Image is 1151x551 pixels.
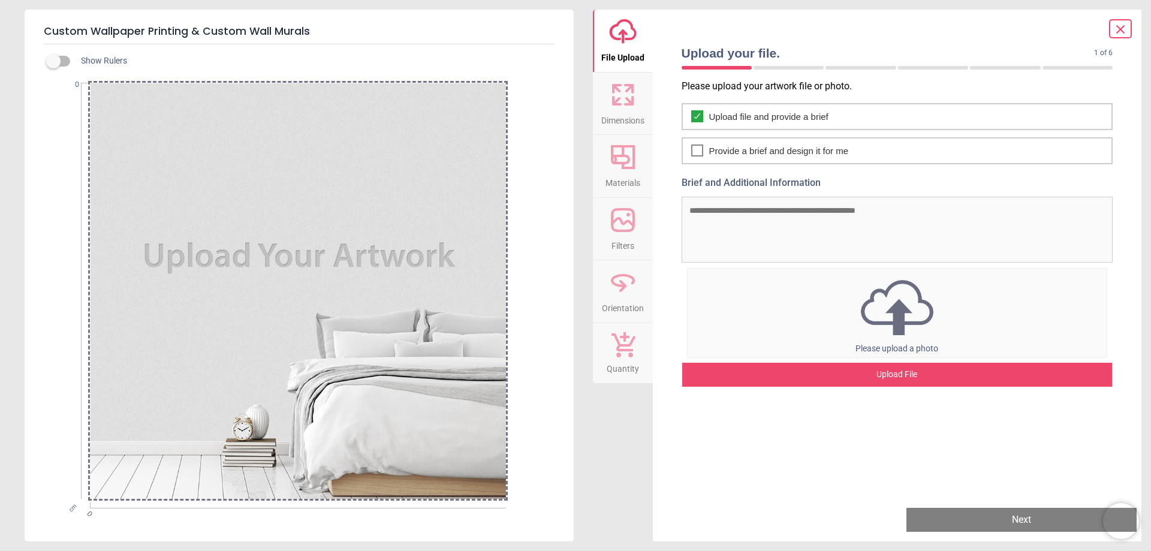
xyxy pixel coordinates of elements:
label: Brief and Additional Information [682,176,1113,189]
span: Upload file and provide a brief [709,110,828,123]
span: Filters [611,234,634,252]
p: Please upload your artwork file or photo. [682,80,1123,93]
span: Orientation [602,297,644,315]
span: 0 [56,80,79,90]
span: Quantity [607,357,639,375]
span: Materials [605,171,640,189]
button: Dimensions [593,73,653,135]
span: 0 [85,509,92,517]
iframe: Brevo live chat [1103,503,1139,539]
span: Upload your file. [682,44,1095,62]
span: Please upload a photo [855,344,938,353]
button: Orientation [593,260,653,323]
h5: Custom Wallpaper Printing & Custom Wall Murals [44,19,555,44]
span: Dimensions [601,109,644,127]
span: 1 of 6 [1094,48,1113,58]
button: Next [906,508,1137,532]
img: upload icon [688,276,1107,339]
div: Show Rulers [53,54,574,68]
button: Quantity [593,323,653,383]
span: Provide a brief and design it for me [709,144,849,157]
button: File Upload [593,10,653,72]
span: cm [68,502,78,513]
button: Materials [593,135,653,197]
button: Filters [593,198,653,260]
div: Upload File [682,363,1113,387]
span: File Upload [601,46,644,64]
